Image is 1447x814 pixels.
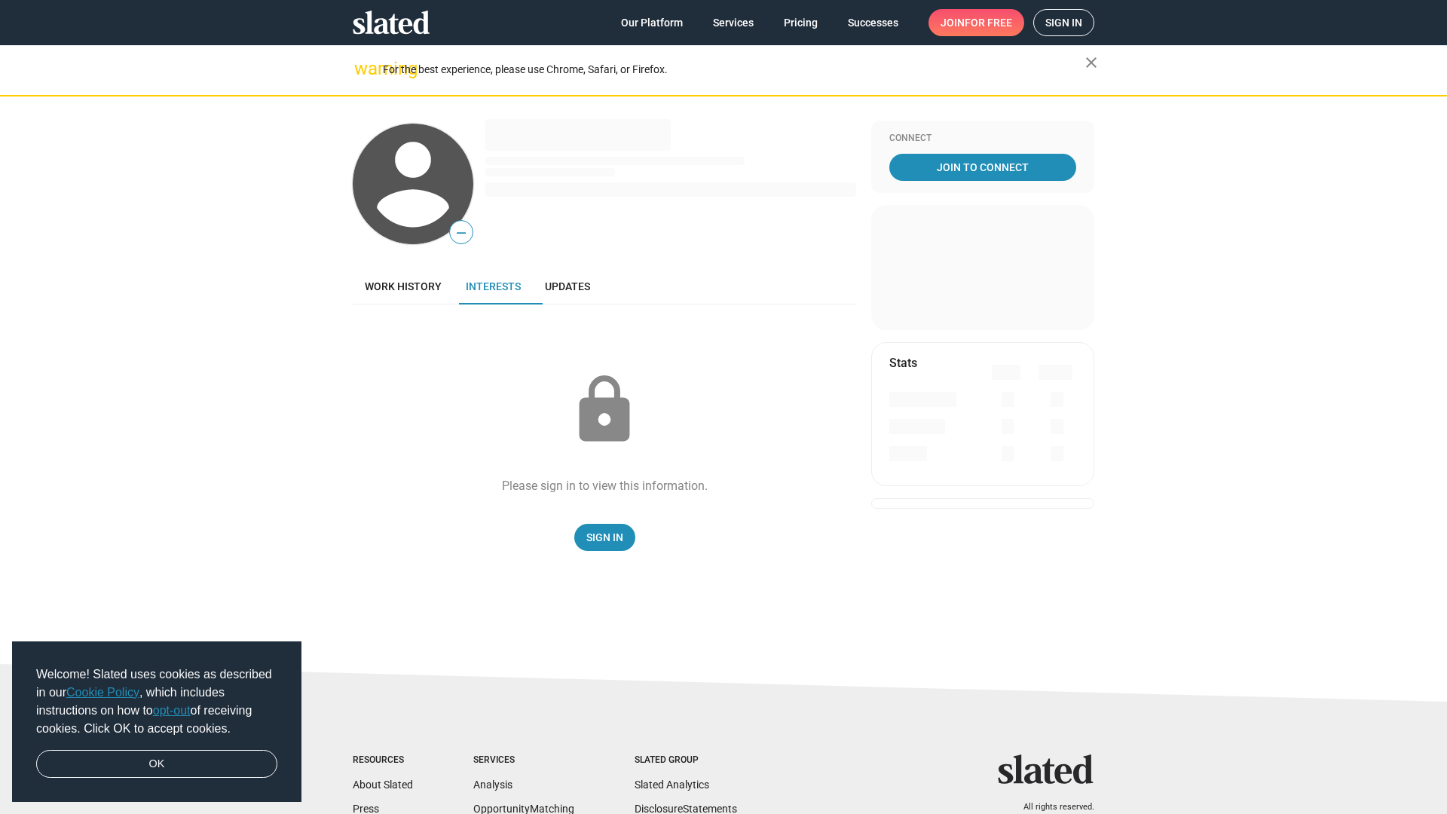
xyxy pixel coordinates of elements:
a: Cookie Policy [66,686,139,699]
a: Sign In [574,524,635,551]
a: Successes [836,9,910,36]
a: Work history [353,268,454,304]
span: for free [965,9,1012,36]
a: opt-out [153,704,191,717]
span: Pricing [784,9,818,36]
span: Join To Connect [892,154,1073,181]
span: Work history [365,280,442,292]
div: Services [473,754,574,767]
a: Sign in [1033,9,1094,36]
span: Sign in [1045,10,1082,35]
span: Updates [545,280,590,292]
mat-icon: lock [567,372,642,448]
span: Our Platform [621,9,683,36]
div: Slated Group [635,754,737,767]
a: dismiss cookie message [36,750,277,779]
span: Sign In [586,524,623,551]
div: Please sign in to view this information. [502,478,708,494]
span: Join [941,9,1012,36]
mat-icon: warning [354,60,372,78]
span: Interests [466,280,521,292]
span: Successes [848,9,898,36]
a: Updates [533,268,602,304]
div: Connect [889,133,1076,145]
a: Join To Connect [889,154,1076,181]
a: Interests [454,268,533,304]
mat-icon: close [1082,54,1100,72]
div: cookieconsent [12,641,301,803]
a: Services [701,9,766,36]
mat-card-title: Stats [889,355,917,371]
div: Resources [353,754,413,767]
div: For the best experience, please use Chrome, Safari, or Firefox. [383,60,1085,80]
span: Welcome! Slated uses cookies as described in our , which includes instructions on how to of recei... [36,666,277,738]
a: Analysis [473,779,512,791]
a: Our Platform [609,9,695,36]
span: — [450,223,473,243]
a: About Slated [353,779,413,791]
a: Pricing [772,9,830,36]
a: Slated Analytics [635,779,709,791]
span: Services [713,9,754,36]
a: Joinfor free [928,9,1024,36]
